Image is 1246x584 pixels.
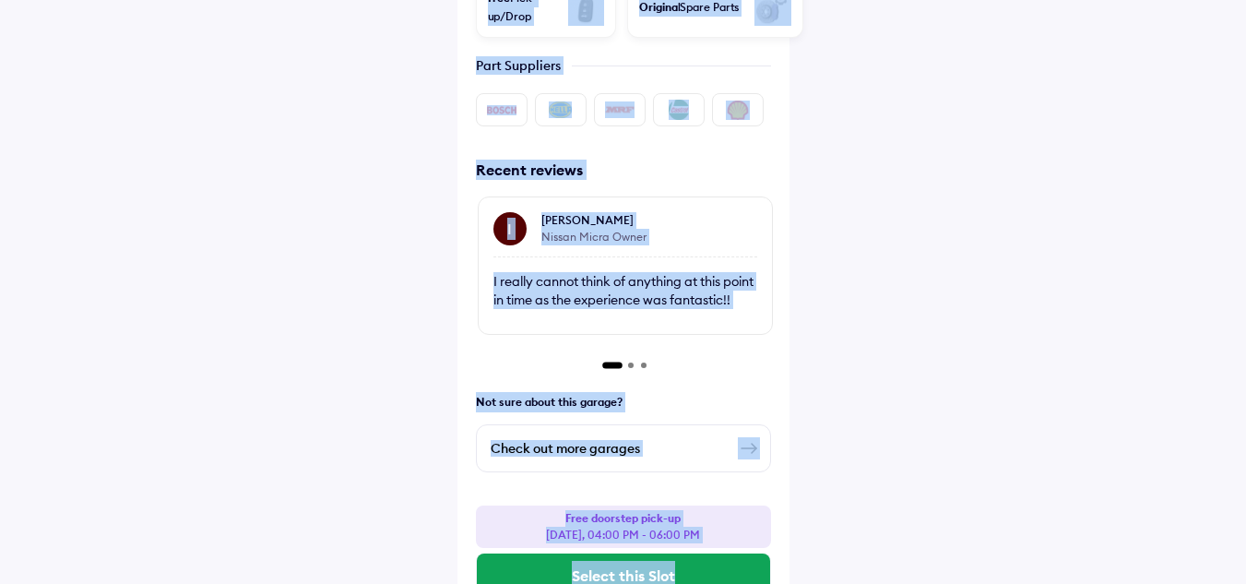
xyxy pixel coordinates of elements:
div: [PERSON_NAME] [541,212,647,229]
div: Not sure about this garage? [457,387,789,417]
strong: Free doorstep pick-up [565,511,681,525]
div: Part Suppliers [476,56,561,75]
div: Check out more garages [491,437,727,459]
div: [DATE], 04:00 PM - 06:00 PM [546,510,700,543]
div: I [507,218,512,240]
div: Recent reviews [476,160,775,180]
div: Nissan Micra Owner [541,229,647,245]
div: I really cannot think of anything at this point in time as the experience was fantastic!! [493,272,757,309]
